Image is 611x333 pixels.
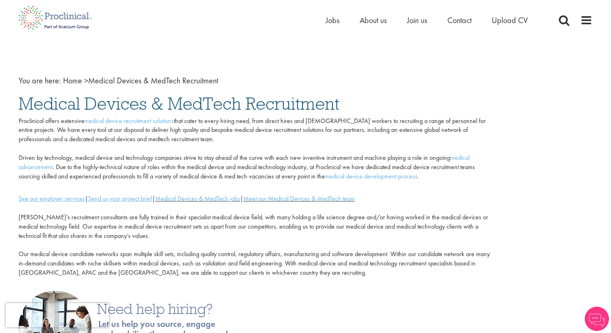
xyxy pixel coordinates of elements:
a: Join us [407,15,427,25]
a: Medical Devices & MedTech jobs [155,194,240,203]
div: | | | [19,194,495,204]
a: Send us your project brief [88,194,152,203]
span: You are here: [19,75,61,86]
a: Meet our Medical Devices & MedTech team [243,194,355,203]
a: medical device recruitment solutions [84,117,174,125]
a: Jobs [326,15,339,25]
a: See our employer services [19,194,85,203]
a: medical device development process [325,172,417,180]
img: Chatbot [585,307,609,331]
a: Contact [447,15,472,25]
p: [PERSON_NAME]’s recruitment consultants are fully trained in their specialist medical device fiel... [19,204,495,287]
span: Medical Devices & MedTech Recruitment [63,75,218,86]
span: Medical Devices & MedTech Recruitment [19,93,339,115]
p: Proclinical offers extensive that cater to every hiring need, from direct hires and [DEMOGRAPHIC_... [19,117,495,181]
span: > [84,75,88,86]
a: breadcrumb link to Home [63,75,82,86]
a: About us [360,15,387,25]
a: Upload CV [492,15,528,25]
iframe: reCAPTCHA [6,303,109,327]
a: medical advancement [19,153,470,171]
